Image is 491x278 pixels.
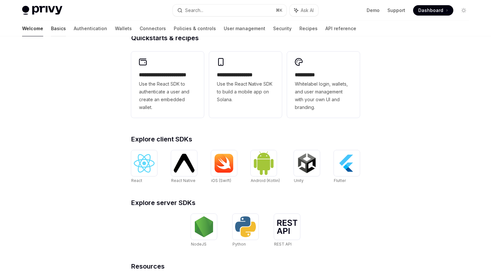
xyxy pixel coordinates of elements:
[139,80,196,111] span: Use the React SDK to authenticate a user and create an embedded wallet.
[209,52,282,118] a: **** **** **** ***Use the React Native SDK to build a mobile app on Solana.
[325,21,356,36] a: API reference
[273,21,292,36] a: Security
[224,21,265,36] a: User management
[191,242,207,247] span: NodeJS
[277,220,297,234] img: REST API
[214,153,234,173] img: iOS (Swift)
[253,151,274,175] img: Android (Kotlin)
[294,178,304,183] span: Unity
[131,263,165,270] span: Resources
[251,178,280,183] span: Android (Kotlin)
[211,150,237,184] a: iOS (Swift)iOS (Swift)
[140,21,166,36] a: Connectors
[131,178,142,183] span: React
[74,21,107,36] a: Authentication
[296,153,317,174] img: Unity
[211,178,231,183] span: iOS (Swift)
[287,52,360,118] a: **** *****Whitelabel login, wallets, and user management with your own UI and branding.
[459,5,469,16] button: Toggle dark mode
[294,150,320,184] a: UnityUnity
[51,21,66,36] a: Basics
[171,150,197,184] a: React NativeReact Native
[301,7,314,14] span: Ask AI
[191,214,217,248] a: NodeJSNodeJS
[274,242,292,247] span: REST API
[336,153,357,174] img: Flutter
[22,6,62,15] img: light logo
[233,242,246,247] span: Python
[115,21,132,36] a: Wallets
[235,216,256,237] img: Python
[413,5,453,16] a: Dashboard
[134,154,155,173] img: React
[334,178,346,183] span: Flutter
[233,214,258,248] a: PythonPython
[251,150,280,184] a: Android (Kotlin)Android (Kotlin)
[171,178,195,183] span: React Native
[367,7,380,14] a: Demo
[418,7,443,14] span: Dashboard
[274,214,300,248] a: REST APIREST API
[295,80,352,111] span: Whitelabel login, wallets, and user management with your own UI and branding.
[299,21,318,36] a: Recipes
[174,21,216,36] a: Policies & controls
[217,80,274,103] span: Use the React Native SDK to build a mobile app on Solana.
[387,7,405,14] a: Support
[131,35,199,41] span: Quickstarts & recipes
[131,150,157,184] a: ReactReact
[290,5,318,16] button: Ask AI
[131,199,195,206] span: Explore server SDKs
[173,5,286,16] button: Search...⌘K
[276,8,283,13] span: ⌘ K
[22,21,43,36] a: Welcome
[194,216,214,237] img: NodeJS
[334,150,360,184] a: FlutterFlutter
[131,136,192,142] span: Explore client SDKs
[174,154,195,172] img: React Native
[185,6,203,14] div: Search...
